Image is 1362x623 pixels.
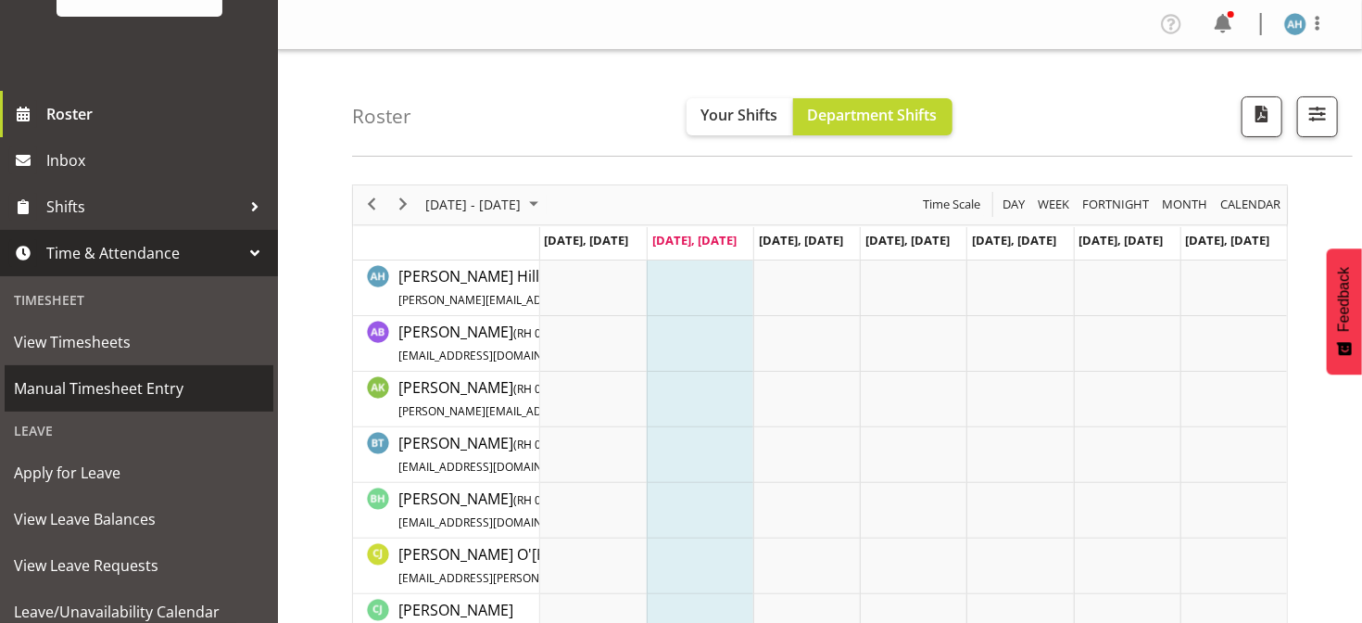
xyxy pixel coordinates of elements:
[5,496,273,542] a: View Leave Balances
[865,232,950,248] span: [DATE], [DATE]
[419,185,549,224] div: August 18 - 24, 2025
[1035,193,1073,216] button: Timeline Week
[5,319,273,365] a: View Timesheets
[1001,193,1027,216] span: Day
[1036,193,1071,216] span: Week
[1217,193,1284,216] button: Month
[517,381,541,397] span: RH 0
[398,489,657,531] span: [PERSON_NAME]
[398,292,670,308] span: [PERSON_NAME][EMAIL_ADDRESS][DOMAIN_NAME]
[352,106,411,127] h4: Roster
[356,185,387,224] div: previous period
[398,488,657,532] a: [PERSON_NAME](RH 0CH 40)[EMAIL_ADDRESS][DOMAIN_NAME]
[387,185,419,224] div: next period
[398,543,744,588] a: [PERSON_NAME] O'[PERSON_NAME][EMAIL_ADDRESS][PERSON_NAME][DOMAIN_NAME]
[423,193,523,216] span: [DATE] - [DATE]
[46,100,269,128] span: Roster
[793,98,952,135] button: Department Shifts
[359,193,385,216] button: Previous
[46,239,241,267] span: Time & Attendance
[353,539,540,594] td: Callum Jack O'Leary Scott resource
[701,105,778,125] span: Your Shifts
[398,321,657,365] a: [PERSON_NAME](RH 0CH 40)[EMAIL_ADDRESS][DOMAIN_NAME]
[398,377,738,420] span: [PERSON_NAME]
[808,105,938,125] span: Department Shifts
[513,325,576,341] span: ( CH 40)
[398,433,657,476] span: [PERSON_NAME]
[398,322,657,364] span: [PERSON_NAME]
[353,261,540,316] td: Ambrose Hills-Simonsen resource
[14,552,264,579] span: View Leave Requests
[5,412,273,450] div: Leave
[353,483,540,539] td: Bryan Humprhries resource
[545,232,629,248] span: [DATE], [DATE]
[398,515,583,530] span: [EMAIL_ADDRESS][DOMAIN_NAME]
[1000,193,1028,216] button: Timeline Day
[46,146,269,174] span: Inbox
[14,328,264,356] span: View Timesheets
[1218,193,1282,216] span: calendar
[398,570,670,586] span: [EMAIL_ADDRESS][PERSON_NAME][DOMAIN_NAME]
[513,381,576,397] span: ( CH 40)
[398,265,744,310] a: [PERSON_NAME] Hills-[PERSON_NAME][PERSON_NAME][EMAIL_ADDRESS][DOMAIN_NAME]
[422,193,547,216] button: August 2025
[14,459,264,487] span: Apply for Leave
[5,542,273,589] a: View Leave Requests
[1242,96,1282,137] button: Download a PDF of the roster according to the set date range.
[391,193,416,216] button: Next
[1186,232,1270,248] span: [DATE], [DATE]
[5,281,273,319] div: Timesheet
[517,492,541,508] span: RH 0
[14,375,264,402] span: Manual Timesheet Entry
[1159,193,1211,216] button: Timeline Month
[1080,193,1151,216] span: Fortnight
[398,459,583,475] span: [EMAIL_ADDRESS][DOMAIN_NAME]
[398,432,657,477] a: [PERSON_NAME](RH 0CH 40)[EMAIL_ADDRESS][DOMAIN_NAME]
[1284,13,1306,35] img: ambrose-hills-simonsen3822.jpg
[517,437,541,452] span: RH 0
[353,427,540,483] td: Brad Tweedy resource
[398,376,738,421] a: [PERSON_NAME](RH 0CH 40)[PERSON_NAME][EMAIL_ADDRESS][DOMAIN_NAME]
[5,450,273,496] a: Apply for Leave
[920,193,984,216] button: Time Scale
[398,348,583,363] span: [EMAIL_ADDRESS][DOMAIN_NAME]
[353,316,540,372] td: Amy Robinson resource
[517,325,541,341] span: RH 0
[759,232,843,248] span: [DATE], [DATE]
[14,505,264,533] span: View Leave Balances
[513,492,576,508] span: ( CH 40)
[353,372,540,427] td: Angela Kerrigan resource
[398,403,670,419] span: [PERSON_NAME][EMAIL_ADDRESS][DOMAIN_NAME]
[1327,248,1362,375] button: Feedback - Show survey
[1160,193,1209,216] span: Month
[972,232,1056,248] span: [DATE], [DATE]
[398,544,744,587] span: [PERSON_NAME] O'[PERSON_NAME]
[1079,232,1164,248] span: [DATE], [DATE]
[46,193,241,221] span: Shifts
[1336,267,1353,332] span: Feedback
[513,437,576,452] span: ( CH 40)
[687,98,793,135] button: Your Shifts
[652,232,737,248] span: [DATE], [DATE]
[1079,193,1153,216] button: Fortnight
[398,266,744,309] span: [PERSON_NAME] Hills-[PERSON_NAME]
[5,365,273,412] a: Manual Timesheet Entry
[1297,96,1338,137] button: Filter Shifts
[921,193,982,216] span: Time Scale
